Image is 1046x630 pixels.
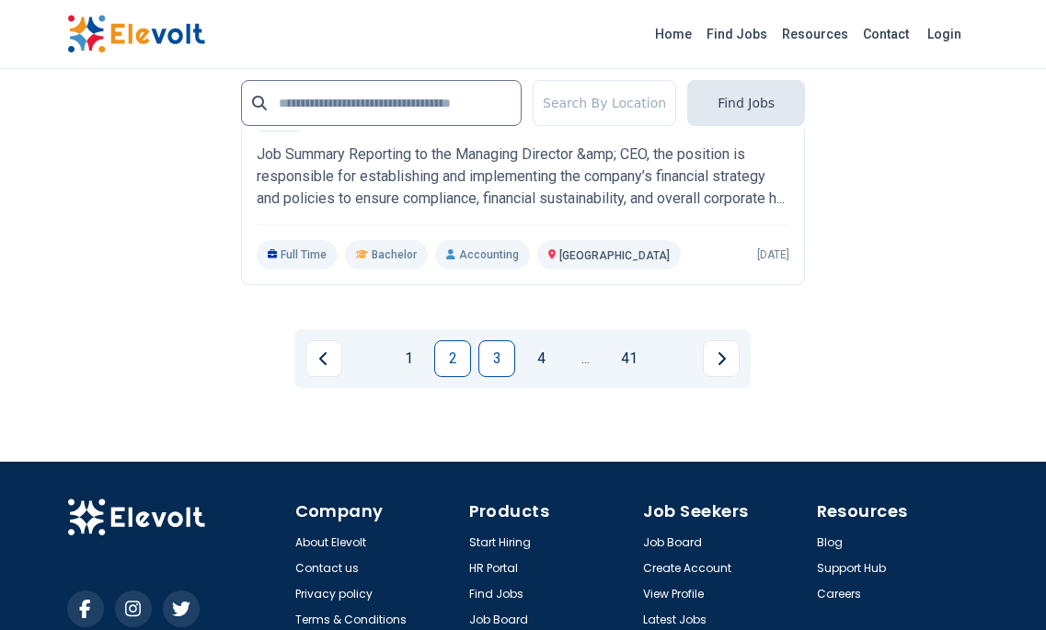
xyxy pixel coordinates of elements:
p: Full Time [257,240,339,269]
a: Jump forward [567,340,603,377]
a: Create Account [643,561,731,576]
h4: Job Seekers [643,498,806,524]
span: Bachelor [372,247,417,262]
h4: Products [469,498,632,524]
a: Terms & Conditions [295,613,407,627]
p: Accounting [435,240,529,269]
h4: Company [295,498,458,524]
a: Resources [775,19,856,49]
a: About Elevolt [295,535,366,550]
a: Job Board [643,535,702,550]
img: Elevolt [67,15,205,53]
button: Find Jobs [687,80,805,126]
a: Find Jobs [469,587,523,601]
a: Job Board [469,613,528,627]
iframe: Chat Widget [954,542,1046,630]
img: Elevolt [67,498,205,537]
a: HR Portal [469,561,518,576]
a: Support Hub [817,561,886,576]
a: Contact [856,19,916,49]
a: Find Jobs [699,19,775,49]
a: Home [648,19,699,49]
a: Contact us [295,561,359,576]
a: Page 2 is your current page [434,340,471,377]
a: Page 1 [390,340,427,377]
a: Previous page [305,340,342,377]
a: View Profile [643,587,704,601]
a: Page 41 [611,340,648,377]
a: Careers [817,587,861,601]
a: Start Hiring [469,535,531,550]
a: Login [916,16,972,52]
a: Page 3 [478,340,515,377]
p: Job Summary Reporting to the Managing Director &amp; CEO, the position is responsible for establi... [257,143,789,210]
a: Latest Jobs [643,613,707,627]
a: KengenGeneral Manager, Finance, KGN 2KengenJob Summary Reporting to the Managing Director &amp; C... [257,86,789,269]
span: [GEOGRAPHIC_DATA] [559,249,670,262]
a: Next page [703,340,740,377]
a: Privacy policy [295,587,373,601]
p: [DATE] [757,247,789,262]
a: Blog [817,535,843,550]
ul: Pagination [305,340,740,377]
h4: Resources [817,498,980,524]
a: Page 4 [523,340,559,377]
